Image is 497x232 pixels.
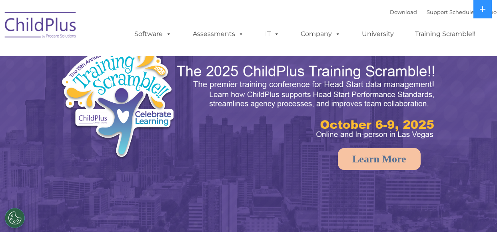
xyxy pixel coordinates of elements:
a: Schedule A Demo [449,9,497,15]
a: IT [257,26,287,42]
a: Learn More [338,148,421,170]
a: Software [126,26,180,42]
a: Company [293,26,349,42]
a: Support [427,9,448,15]
font: | [390,9,497,15]
a: Download [390,9,417,15]
a: Training Scramble!! [407,26,483,42]
a: University [354,26,402,42]
a: Assessments [185,26,252,42]
img: ChildPlus by Procare Solutions [1,6,81,46]
button: Cookies Settings [5,208,25,228]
